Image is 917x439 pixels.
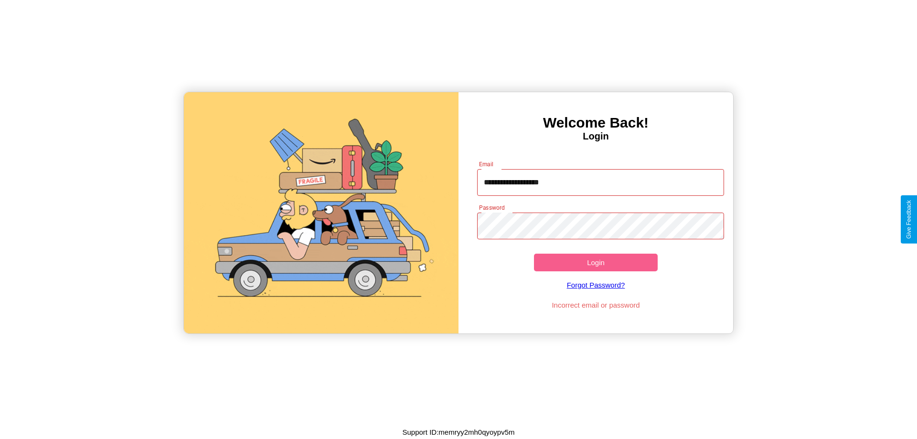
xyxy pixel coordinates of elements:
[472,299,720,311] p: Incorrect email or password
[184,92,458,333] img: gif
[402,426,514,439] p: Support ID: memryy2mh0qyoypv5m
[472,271,720,299] a: Forgot Password?
[458,131,733,142] h4: Login
[458,115,733,131] h3: Welcome Back!
[479,160,494,168] label: Email
[906,200,912,239] div: Give Feedback
[479,203,504,212] label: Password
[534,254,658,271] button: Login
